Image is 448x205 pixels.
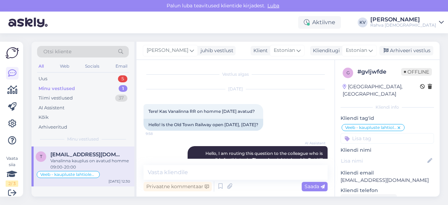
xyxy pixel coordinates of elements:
div: Minu vestlused [38,85,75,92]
div: Kliendi info [341,104,434,110]
span: Veeb - kaupluste lahtiolekuajad [345,125,397,130]
a: [PERSON_NAME]Rahva [DEMOGRAPHIC_DATA] [370,17,444,28]
div: Privaatne kommentaar [143,182,212,191]
p: Kliendi telefon [341,187,434,194]
span: t [40,154,42,159]
div: Rahva [DEMOGRAPHIC_DATA] [370,22,436,28]
span: Offline [401,68,432,76]
span: Luba [265,2,281,9]
img: Askly Logo [6,47,19,59]
div: 37 [115,95,127,102]
div: [DATE] 12:30 [108,179,130,184]
div: Aktiivne [298,16,341,29]
p: Kliendi email [341,169,434,177]
div: All [37,62,45,71]
span: 9:58 [146,131,172,136]
div: AI Assistent [38,104,64,111]
div: Arhiveeritud [38,124,67,131]
span: Hello, I am routing this question to the colleague who is responsible for this topic. The reply m... [198,151,324,169]
div: KV [358,18,367,27]
div: Arhiveeri vestlus [379,46,433,55]
span: g [346,70,350,75]
div: Küsi telefoninumbrit [341,194,397,204]
div: # gvljwfde [357,68,401,76]
span: Otsi kliente [43,48,71,55]
div: [DATE] [143,86,328,92]
div: Web [58,62,71,71]
span: AI Assistent [299,141,325,146]
span: Veeb - kaupluste lahtiolekuajad [40,172,96,177]
div: Hello! Is the Old Town Railway open [DATE], [DATE]? [143,119,263,131]
span: Saada [304,183,325,190]
span: Estonian [346,47,367,54]
div: [GEOGRAPHIC_DATA], [GEOGRAPHIC_DATA] [343,83,420,98]
div: Klient [251,47,268,54]
div: 5 [118,75,127,82]
div: 1 [119,85,127,92]
div: Vestlus algas [143,71,328,77]
div: Vanalinna kauplus on avatud homme 09:00-20:00 [50,158,130,170]
span: tonis.tohver@gmail.com [50,151,123,158]
p: [EMAIL_ADDRESS][DOMAIN_NAME] [341,177,434,184]
span: Minu vestlused [67,136,99,142]
input: Lisa nimi [341,157,426,165]
div: Email [114,62,129,71]
span: Estonian [274,47,295,54]
div: 2 / 3 [6,180,18,187]
div: Kõik [38,114,49,121]
div: Tiimi vestlused [38,95,73,102]
span: [PERSON_NAME] [147,47,188,54]
div: [PERSON_NAME] [370,17,436,22]
p: Kliendi tag'id [341,115,434,122]
p: Kliendi nimi [341,146,434,154]
div: Klienditugi [310,47,340,54]
span: Tere! Kas Vanalinna RR on homme [DATE] avatud? [148,109,255,114]
div: juhib vestlust [198,47,233,54]
div: Uus [38,75,47,82]
div: Vaata siia [6,155,18,187]
input: Lisa tag [341,133,434,144]
div: Socials [84,62,101,71]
